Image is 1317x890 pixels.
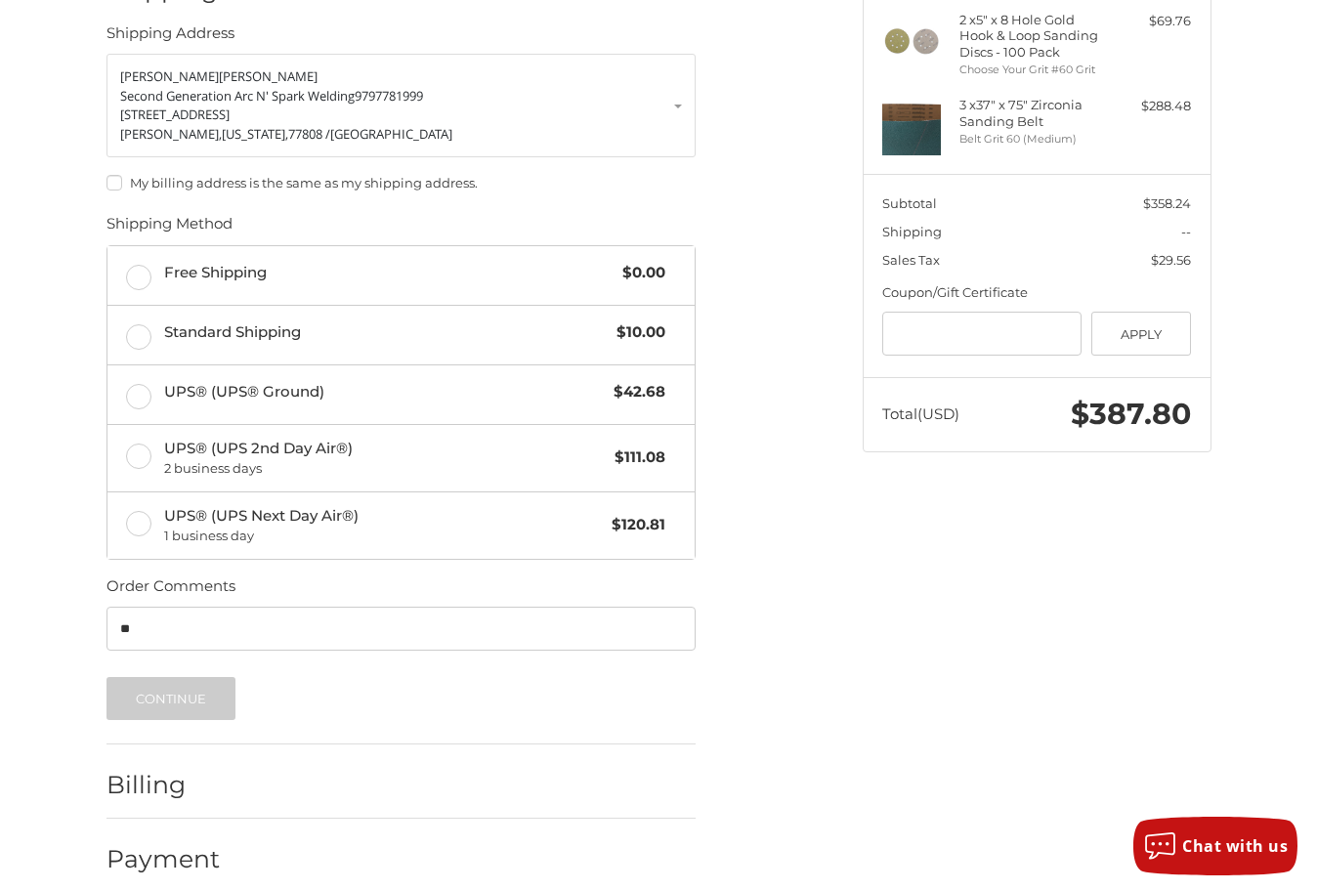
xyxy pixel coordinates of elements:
[605,381,666,403] span: $42.68
[106,844,221,874] h2: Payment
[1114,12,1191,31] div: $69.76
[882,224,942,239] span: Shipping
[1133,817,1297,875] button: Chat with us
[106,175,696,191] label: My billing address is the same as my shipping address.
[164,527,603,546] span: 1 business day
[219,67,318,85] span: [PERSON_NAME]
[1071,396,1191,432] span: $387.80
[882,252,940,268] span: Sales Tax
[120,87,355,105] span: Second Generation Arc N' Spark Welding
[164,381,605,403] span: UPS® (UPS® Ground)
[882,404,959,423] span: Total (USD)
[1181,224,1191,239] span: --
[106,770,221,800] h2: Billing
[164,321,608,344] span: Standard Shipping
[355,87,423,105] span: 9797781999
[164,505,603,546] span: UPS® (UPS Next Day Air®)
[1114,97,1191,116] div: $288.48
[106,213,233,244] legend: Shipping Method
[959,12,1109,60] h4: 2 x 5" x 8 Hole Gold Hook & Loop Sanding Discs - 100 Pack
[120,106,230,123] span: [STREET_ADDRESS]
[608,321,666,344] span: $10.00
[120,125,222,143] span: [PERSON_NAME],
[959,62,1109,78] li: Choose Your Grit #60 Grit
[882,283,1191,303] div: Coupon/Gift Certificate
[959,131,1109,148] li: Belt Grit 60 (Medium)
[603,514,666,536] span: $120.81
[106,575,235,607] legend: Order Comments
[1091,312,1192,356] button: Apply
[164,438,606,479] span: UPS® (UPS 2nd Day Air®)
[106,54,696,157] a: Enter or select a different address
[120,67,219,85] span: [PERSON_NAME]
[106,677,236,720] button: Continue
[222,125,288,143] span: [US_STATE],
[1151,252,1191,268] span: $29.56
[959,97,1109,129] h4: 3 x 37" x 75" Zirconia Sanding Belt
[1182,835,1288,857] span: Chat with us
[288,125,330,143] span: 77808 /
[330,125,452,143] span: [GEOGRAPHIC_DATA]
[882,312,1082,356] input: Gift Certificate or Coupon Code
[164,262,614,284] span: Free Shipping
[106,22,234,54] legend: Shipping Address
[614,262,666,284] span: $0.00
[882,195,937,211] span: Subtotal
[164,459,606,479] span: 2 business days
[606,446,666,469] span: $111.08
[1143,195,1191,211] span: $358.24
